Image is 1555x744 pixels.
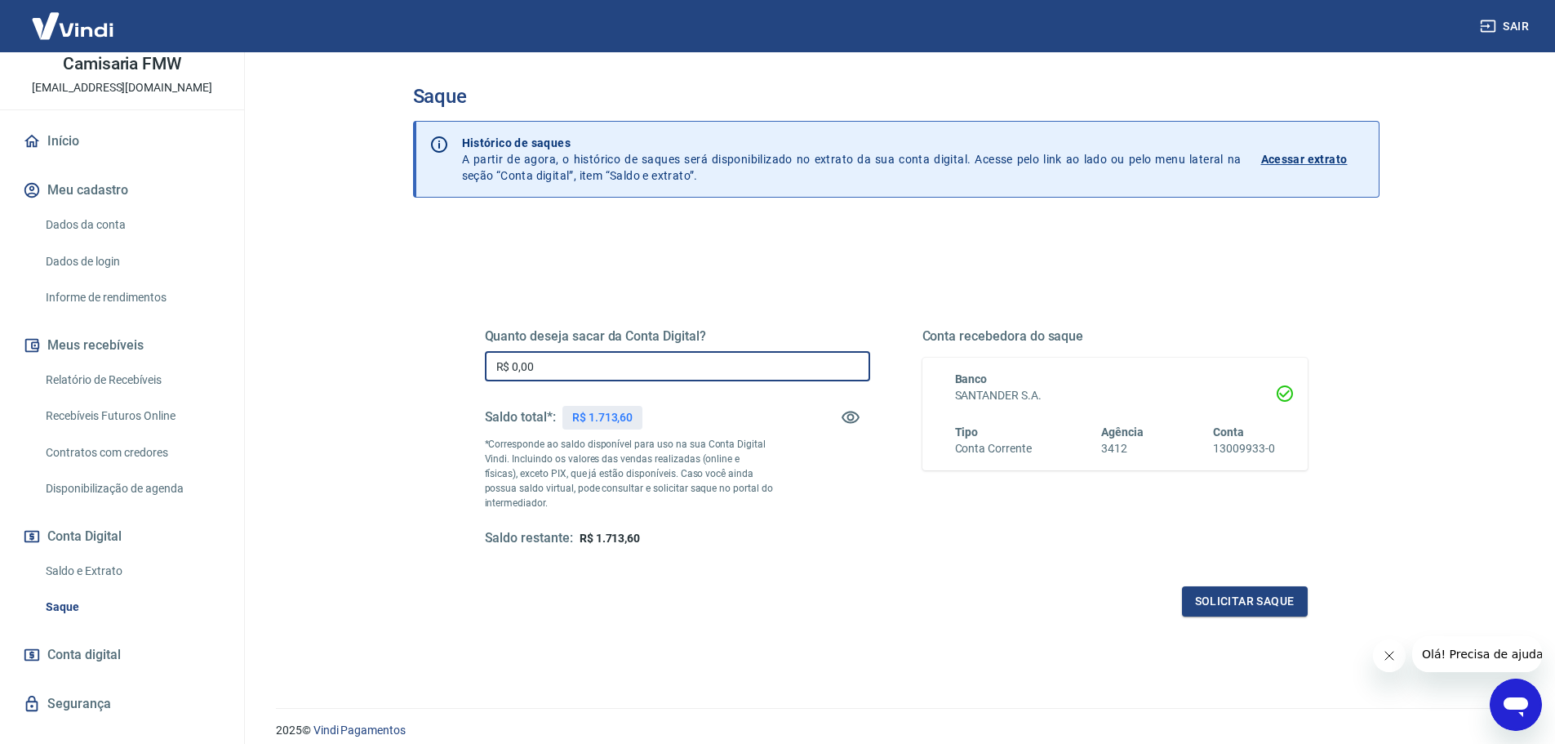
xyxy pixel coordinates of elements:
[462,135,1242,184] p: A partir de agora, o histórico de saques será disponibilizado no extrato da sua conta digital. Ac...
[955,387,1275,404] h6: SANTANDER S.A.
[10,11,137,25] span: Olá! Precisa de ajuda?
[955,425,979,439] span: Tipo
[485,437,774,510] p: *Corresponde ao saldo disponível para uso na sua Conta Digital Vindi. Incluindo os valores das ve...
[485,328,870,345] h5: Quanto deseja sacar da Conta Digital?
[1373,639,1406,672] iframe: Fechar mensagem
[39,436,224,470] a: Contratos com credores
[955,440,1032,457] h6: Conta Corrente
[1477,11,1535,42] button: Sair
[39,472,224,506] a: Disponibilização de agenda
[922,328,1308,345] h5: Conta recebedora do saque
[580,532,640,545] span: R$ 1.713,60
[1101,425,1144,439] span: Agência
[39,555,224,588] a: Saldo e Extrato
[313,724,406,737] a: Vindi Pagamentos
[1213,425,1244,439] span: Conta
[1213,440,1275,457] h6: 13009933-0
[485,409,556,425] h5: Saldo total*:
[572,409,633,426] p: R$ 1.713,60
[32,79,212,96] p: [EMAIL_ADDRESS][DOMAIN_NAME]
[39,363,224,397] a: Relatório de Recebíveis
[20,637,224,673] a: Conta digital
[413,85,1380,108] h3: Saque
[1490,679,1542,731] iframe: Botão para abrir a janela de mensagens
[1101,440,1144,457] h6: 3412
[955,372,988,385] span: Banco
[39,245,224,278] a: Dados de login
[276,722,1516,739] p: 2025 ©
[20,123,224,159] a: Início
[20,686,224,722] a: Segurança
[485,530,573,547] h5: Saldo restante:
[39,590,224,624] a: Saque
[39,399,224,433] a: Recebíveis Futuros Online
[20,172,224,208] button: Meu cadastro
[20,327,224,363] button: Meus recebíveis
[1261,151,1348,167] p: Acessar extrato
[39,281,224,314] a: Informe de rendimentos
[20,1,126,51] img: Vindi
[47,644,121,666] span: Conta digital
[39,208,224,242] a: Dados da conta
[1261,135,1366,184] a: Acessar extrato
[20,519,224,555] button: Conta Digital
[1412,636,1542,672] iframe: Mensagem da empresa
[1182,586,1308,617] button: Solicitar saque
[462,135,1242,151] p: Histórico de saques
[63,56,181,73] p: Camisaria FMW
